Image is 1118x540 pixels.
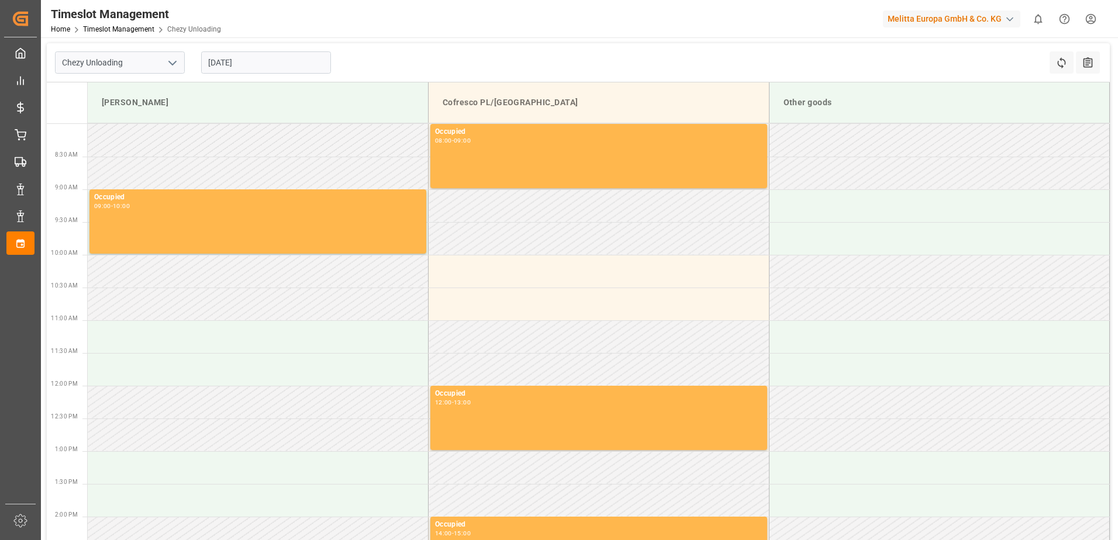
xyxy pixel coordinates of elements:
[51,25,70,33] a: Home
[113,203,130,209] div: 10:00
[454,531,471,536] div: 15:00
[51,315,78,321] span: 11:00 AM
[452,138,454,143] div: -
[452,400,454,405] div: -
[94,203,111,209] div: 09:00
[779,92,1100,113] div: Other goods
[435,126,762,138] div: Occupied
[454,138,471,143] div: 09:00
[83,25,154,33] a: Timeslot Management
[55,446,78,452] span: 1:00 PM
[883,11,1020,27] div: Melitta Europa GmbH & Co. KG
[55,51,185,74] input: Type to search/select
[452,531,454,536] div: -
[435,400,452,405] div: 12:00
[435,388,762,400] div: Occupied
[51,380,78,387] span: 12:00 PM
[454,400,471,405] div: 13:00
[97,92,419,113] div: [PERSON_NAME]
[94,192,422,203] div: Occupied
[163,54,181,72] button: open menu
[55,511,78,518] span: 2:00 PM
[438,92,760,113] div: Cofresco PL/[GEOGRAPHIC_DATA]
[1025,6,1051,32] button: show 0 new notifications
[435,531,452,536] div: 14:00
[883,8,1025,30] button: Melitta Europa GmbH & Co. KG
[55,184,78,191] span: 9:00 AM
[435,138,452,143] div: 08:00
[55,479,78,485] span: 1:30 PM
[55,217,78,223] span: 9:30 AM
[51,5,221,23] div: Timeslot Management
[111,203,113,209] div: -
[435,519,762,531] div: Occupied
[51,250,78,256] span: 10:00 AM
[55,151,78,158] span: 8:30 AM
[51,348,78,354] span: 11:30 AM
[51,413,78,420] span: 12:30 PM
[51,282,78,289] span: 10:30 AM
[1051,6,1078,32] button: Help Center
[201,51,331,74] input: DD-MM-YYYY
